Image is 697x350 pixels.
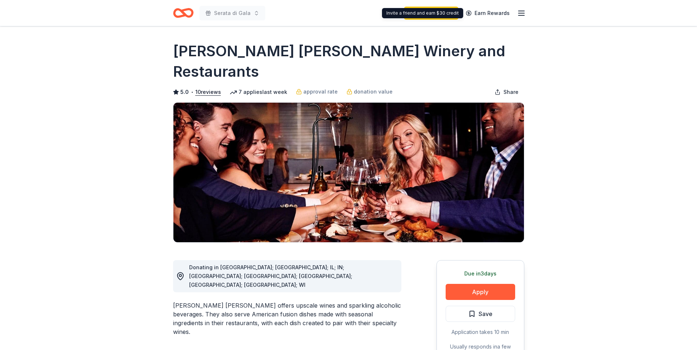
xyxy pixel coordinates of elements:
[180,88,189,96] span: 5.0
[446,269,515,278] div: Due in 3 days
[296,87,338,96] a: approval rate
[446,306,515,322] button: Save
[354,87,393,96] span: donation value
[173,301,401,336] div: [PERSON_NAME] [PERSON_NAME] offers upscale wines and sparkling alcoholic beverages. They also ser...
[191,89,193,95] span: •
[230,88,287,96] div: 7 applies last week
[446,284,515,300] button: Apply
[303,87,338,96] span: approval rate
[346,87,393,96] a: donation value
[446,328,515,336] div: Application takes 10 min
[173,41,524,82] h1: [PERSON_NAME] [PERSON_NAME] Winery and Restaurants
[199,6,265,20] button: Serata di Gala
[479,309,492,319] span: Save
[189,264,352,288] span: Donating in [GEOGRAPHIC_DATA]; [GEOGRAPHIC_DATA]; IL; IN; [GEOGRAPHIC_DATA]; [GEOGRAPHIC_DATA]; [...
[404,7,458,20] a: Start free trial
[382,8,463,18] div: Invite a friend and earn $30 credit
[214,9,251,18] span: Serata di Gala
[489,85,524,99] button: Share
[461,7,514,20] a: Earn Rewards
[173,103,524,242] img: Image for Cooper's Hawk Winery and Restaurants
[195,88,221,96] button: 10reviews
[503,88,518,96] span: Share
[173,4,194,22] a: Home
